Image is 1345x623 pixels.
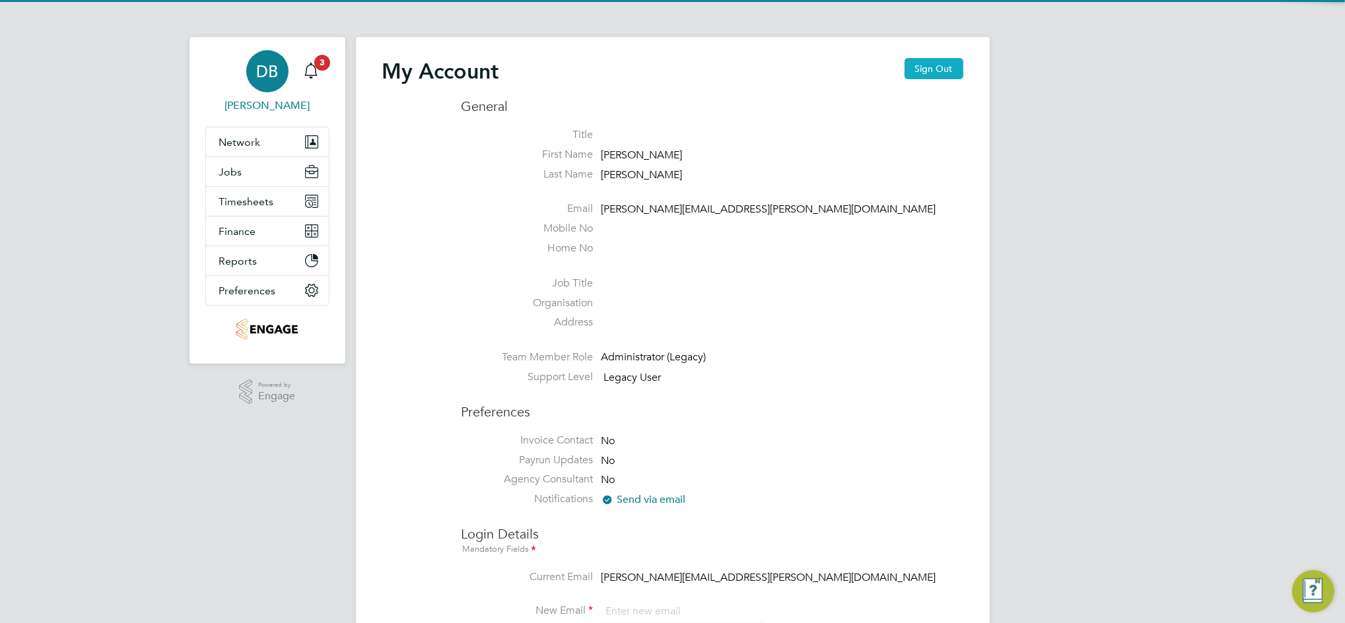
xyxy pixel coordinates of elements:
[462,222,594,236] label: Mobile No
[219,255,258,267] span: Reports
[462,296,594,310] label: Organisation
[462,128,594,142] label: Title
[258,379,295,391] span: Powered by
[206,127,329,156] button: Network
[1292,570,1334,612] button: Engage Resource Center
[462,512,963,557] h3: Login Details
[206,276,329,305] button: Preferences
[205,98,329,114] span: Daniel Bassett
[905,58,963,79] button: Sign Out
[205,50,329,114] a: DB[PERSON_NAME]
[602,571,936,584] span: [PERSON_NAME][EMAIL_ADDRESS][PERSON_NAME][DOMAIN_NAME]
[382,58,499,84] h2: My Account
[604,371,662,384] span: Legacy User
[219,166,242,178] span: Jobs
[602,203,936,216] span: [PERSON_NAME][EMAIL_ADDRESS][PERSON_NAME][DOMAIN_NAME]
[462,277,594,290] label: Job Title
[602,454,615,467] span: No
[602,148,683,162] span: [PERSON_NAME]
[602,493,686,506] span: Send via email
[602,168,683,181] span: [PERSON_NAME]
[298,50,324,92] a: 3
[462,168,594,181] label: Last Name
[219,225,256,238] span: Finance
[462,542,963,557] div: Mandatory Fields
[462,202,594,216] label: Email
[462,315,594,329] label: Address
[205,319,329,340] a: Go to home page
[462,570,594,584] label: Current Email
[206,246,329,275] button: Reports
[462,473,594,486] label: Agency Consultant
[206,157,329,186] button: Jobs
[239,379,295,405] a: Powered byEngage
[462,350,594,364] label: Team Member Role
[258,391,295,402] span: Engage
[314,55,330,71] span: 3
[219,284,276,297] span: Preferences
[462,604,594,618] label: New Email
[462,242,594,255] label: Home No
[206,216,329,246] button: Finance
[462,492,594,506] label: Notifications
[462,148,594,162] label: First Name
[206,187,329,216] button: Timesheets
[602,434,615,447] span: No
[462,390,963,420] h3: Preferences
[190,37,345,364] nav: Main navigation
[602,350,727,364] div: Administrator (Legacy)
[236,319,298,340] img: thornbaker-logo-retina.png
[462,434,594,447] label: Invoice Contact
[462,98,963,115] h3: General
[462,453,594,467] label: Payrun Updates
[219,195,274,208] span: Timesheets
[602,474,615,487] span: No
[256,63,278,80] span: DB
[219,136,261,148] span: Network
[462,370,594,384] label: Support Level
